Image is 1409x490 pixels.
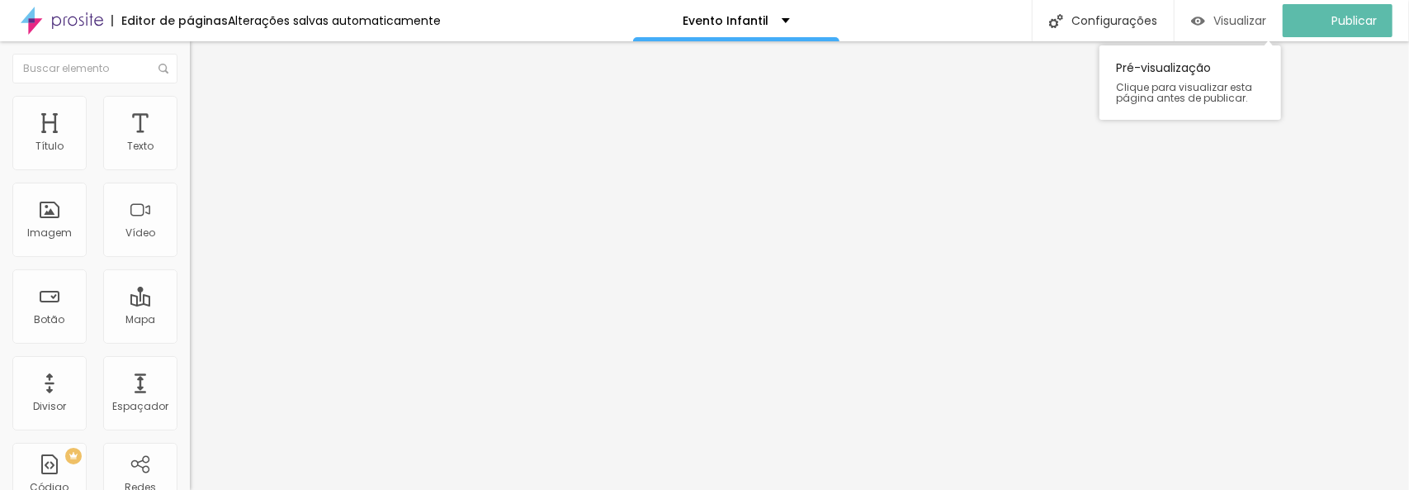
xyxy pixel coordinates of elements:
img: Ícone [1049,14,1063,28]
font: Título [35,139,64,153]
button: Visualizar [1175,4,1283,37]
font: Alterações salvas automaticamente [228,12,441,29]
font: Clique para visualizar esta página antes de publicar. [1116,80,1252,105]
font: Evento Infantil [683,12,769,29]
font: Editor de páginas [121,12,228,29]
font: Divisor [33,399,66,413]
font: Espaçador [112,399,168,413]
font: Imagem [27,226,72,240]
img: view-1.svg [1191,14,1205,28]
font: Visualizar [1213,12,1266,29]
font: Vídeo [125,226,155,240]
font: Pré-visualização [1116,59,1211,76]
button: Publicar [1283,4,1392,37]
img: Ícone [158,64,168,74]
font: Texto [127,139,154,153]
font: Publicar [1331,12,1377,29]
font: Configurações [1071,12,1157,29]
input: Buscar elemento [12,54,177,83]
font: Mapa [125,312,155,326]
font: Botão [35,312,65,326]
